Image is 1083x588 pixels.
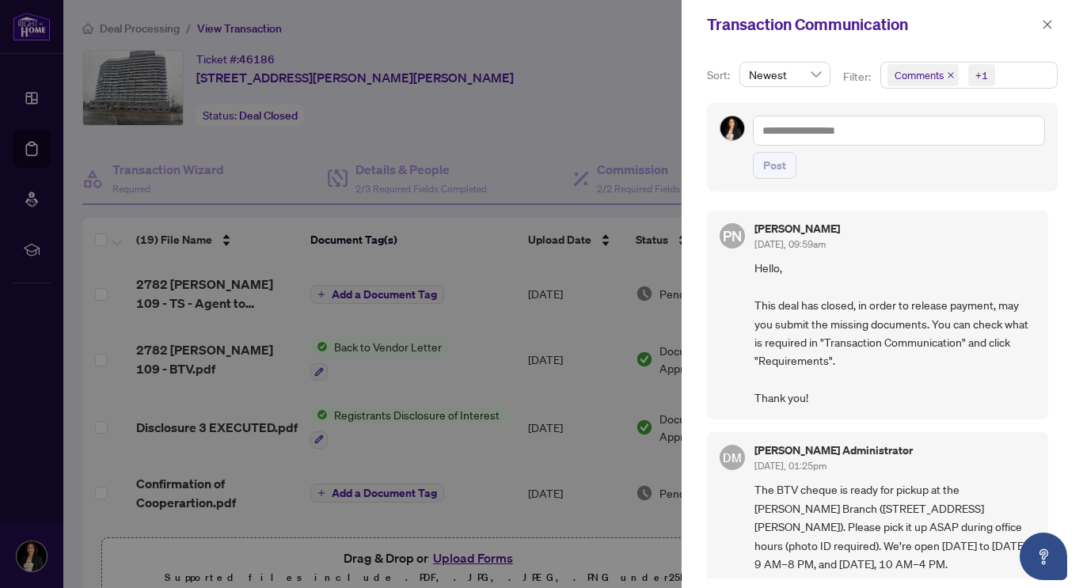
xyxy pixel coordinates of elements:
span: Comments [887,64,959,86]
img: Profile Icon [720,116,744,140]
button: Post [753,152,796,179]
span: PN [723,225,742,247]
div: Transaction Communication [707,13,1037,36]
span: [DATE], 01:25pm [754,460,826,472]
p: Sort: [707,66,733,84]
span: close [1042,19,1053,30]
span: Comments [895,67,944,83]
span: [DATE], 09:59am [754,238,826,250]
span: DM [723,449,741,467]
h5: [PERSON_NAME] [754,223,840,234]
span: close [947,71,955,79]
span: Newest [749,63,821,86]
p: Filter: [843,68,873,85]
button: Open asap [1020,533,1067,580]
div: +1 [975,67,988,83]
span: Hello, This deal has closed, in order to release payment, may you submit the missing documents. Y... [754,259,1035,407]
h5: [PERSON_NAME] Administrator [754,445,913,456]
